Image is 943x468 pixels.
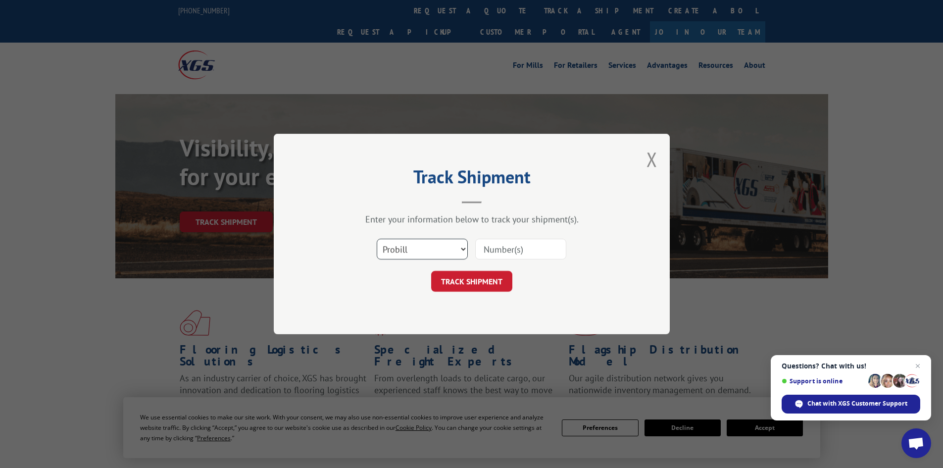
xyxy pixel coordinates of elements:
[901,428,931,458] div: Open chat
[323,213,620,225] div: Enter your information below to track your shipment(s).
[782,362,920,370] span: Questions? Chat with us!
[475,239,566,260] input: Number(s)
[646,146,657,172] button: Close modal
[912,360,924,372] span: Close chat
[431,271,512,292] button: TRACK SHIPMENT
[782,395,920,414] div: Chat with XGS Customer Support
[782,377,865,385] span: Support is online
[323,170,620,189] h2: Track Shipment
[807,399,907,408] span: Chat with XGS Customer Support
